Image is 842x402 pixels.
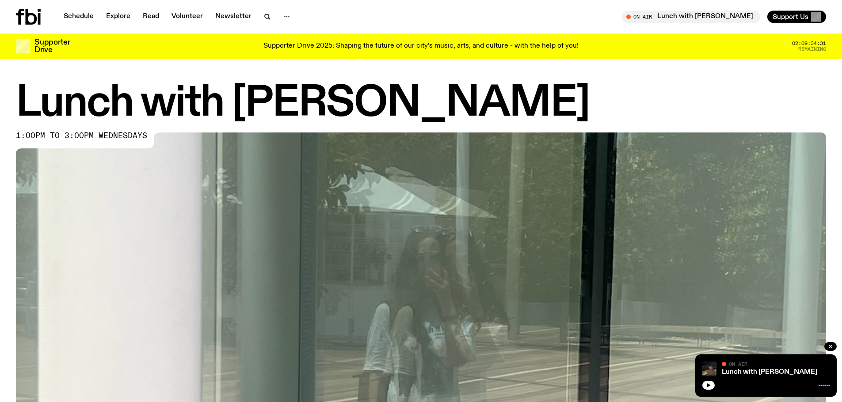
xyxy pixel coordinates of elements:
[622,11,760,23] button: On AirLunch with [PERSON_NAME]
[34,39,70,54] h3: Supporter Drive
[16,84,826,124] h1: Lunch with [PERSON_NAME]
[767,11,826,23] button: Support Us
[137,11,164,23] a: Read
[58,11,99,23] a: Schedule
[210,11,257,23] a: Newsletter
[773,13,808,21] span: Support Us
[702,361,716,376] img: Izzy Page stands above looking down at Opera Bar. She poses in front of the Harbour Bridge in the...
[722,368,817,376] a: Lunch with [PERSON_NAME]
[263,42,579,50] p: Supporter Drive 2025: Shaping the future of our city’s music, arts, and culture - with the help o...
[792,41,826,46] span: 02:09:34:31
[101,11,136,23] a: Explore
[798,47,826,52] span: Remaining
[166,11,208,23] a: Volunteer
[16,132,147,139] span: 1:00pm to 3:00pm wednesdays
[729,361,747,367] span: On Air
